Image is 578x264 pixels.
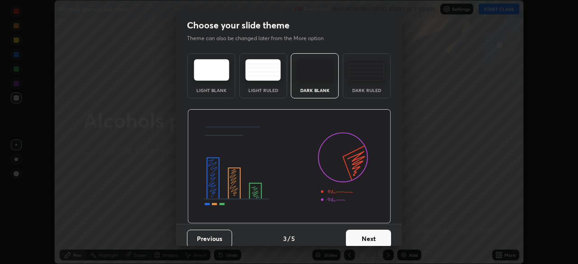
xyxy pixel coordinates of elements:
h4: 5 [291,234,295,243]
img: lightRuledTheme.5fabf969.svg [245,59,281,81]
img: darkRuledTheme.de295e13.svg [349,59,384,81]
div: Light Ruled [245,88,281,93]
h4: / [288,234,290,243]
div: Dark Blank [297,88,333,93]
h2: Choose your slide theme [187,19,289,31]
h4: 3 [283,234,287,243]
button: Next [346,230,391,248]
img: darkThemeBanner.d06ce4a2.svg [187,109,391,224]
p: Theme can also be changed later from the More option [187,34,333,42]
button: Previous [187,230,232,248]
div: Light Blank [193,88,229,93]
div: Dark Ruled [349,88,385,93]
img: lightTheme.e5ed3b09.svg [194,59,229,81]
img: darkTheme.f0cc69e5.svg [297,59,333,81]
